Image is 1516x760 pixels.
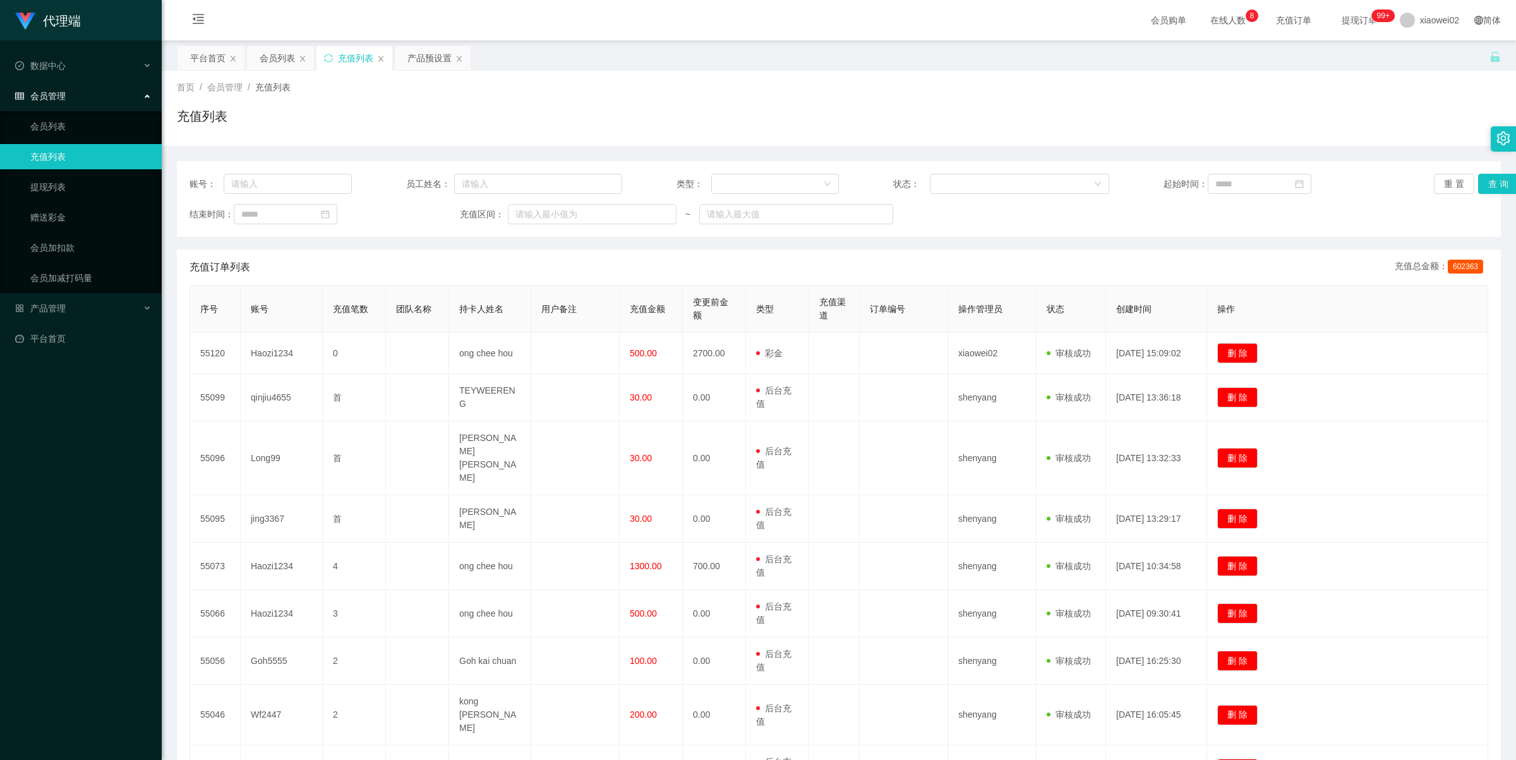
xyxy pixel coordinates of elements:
td: TEYWEERENG [449,374,531,421]
i: 图标: close [377,55,385,63]
a: 提现列表 [30,174,152,200]
span: 用户备注 [541,304,577,314]
i: 图标: down [1094,180,1102,189]
i: 图标: setting [1496,131,1510,145]
span: ~ [677,208,699,221]
td: 55096 [190,421,241,495]
span: 序号 [200,304,218,314]
span: 状态 [1047,304,1064,314]
td: shenyang [948,495,1037,543]
i: 图标: appstore-o [15,304,24,313]
td: 0.00 [683,685,746,745]
td: 首 [323,374,386,421]
td: 55046 [190,685,241,745]
span: 审核成功 [1047,561,1091,571]
span: 员工姓名： [406,178,454,191]
td: Goh kai chuan [449,637,531,685]
input: 请输入 [224,174,352,194]
i: 图标: check-circle-o [15,61,24,70]
td: Goh5555 [241,637,323,685]
span: 充值渠道 [819,297,846,320]
span: 起始时间： [1164,178,1208,191]
td: 0.00 [683,590,746,637]
td: shenyang [948,637,1037,685]
td: 55066 [190,590,241,637]
span: 后台充值 [756,385,791,409]
span: 充值订单列表 [189,260,250,275]
a: 会员列表 [30,114,152,139]
span: 1300.00 [630,561,662,571]
i: 图标: close [455,55,463,63]
i: 图标: menu-fold [177,1,220,41]
span: 账号 [251,304,268,314]
button: 删 除 [1217,343,1258,363]
span: 审核成功 [1047,656,1091,666]
span: 审核成功 [1047,453,1091,463]
td: [DATE] 16:05:45 [1106,685,1207,745]
td: [DATE] 13:36:18 [1106,374,1207,421]
span: 充值订单 [1270,16,1318,25]
span: 会员管理 [207,82,243,92]
p: 8 [1249,9,1254,22]
i: 图标: close [229,55,237,63]
span: 100.00 [630,656,657,666]
td: 0.00 [683,495,746,543]
td: Haozi1234 [241,590,323,637]
a: 会员加扣款 [30,235,152,260]
td: 0.00 [683,637,746,685]
span: 团队名称 [396,304,431,314]
span: 数据中心 [15,61,66,71]
span: 充值金额 [630,304,665,314]
span: 在线人数 [1204,16,1252,25]
span: 后台充值 [756,601,791,625]
input: 请输入最小值为 [508,204,677,224]
td: [DATE] 10:34:58 [1106,543,1207,590]
sup: 8 [1246,9,1258,22]
span: 后台充值 [756,703,791,727]
button: 删 除 [1217,448,1258,468]
span: 创建时间 [1116,304,1152,314]
button: 删 除 [1217,705,1258,725]
span: 30.00 [630,453,652,463]
span: 审核成功 [1047,348,1091,358]
i: 图标: sync [324,54,333,63]
span: 产品管理 [15,303,66,313]
a: 赠送彩金 [30,205,152,230]
span: 后台充值 [756,554,791,577]
td: 55095 [190,495,241,543]
td: shenyang [948,421,1037,495]
input: 请输入最大值 [699,204,893,224]
span: 提现订单 [1335,16,1383,25]
td: qinjiu4655 [241,374,323,421]
span: 账号： [189,178,224,191]
td: Haozi1234 [241,543,323,590]
span: / [200,82,202,92]
span: 结束时间： [189,208,234,221]
td: 55056 [190,637,241,685]
span: 变更前金额 [693,297,728,320]
span: 602363 [1448,260,1483,274]
h1: 代理端 [43,1,81,41]
td: 2700.00 [683,333,746,374]
span: 状态： [893,178,930,191]
td: shenyang [948,590,1037,637]
span: 彩金 [756,348,783,358]
td: Haozi1234 [241,333,323,374]
span: 类型： [677,178,711,191]
a: 图标: dashboard平台首页 [15,326,152,351]
span: 后台充值 [756,507,791,530]
span: 类型 [756,304,774,314]
sup: 1206 [1372,9,1395,22]
span: 审核成功 [1047,709,1091,720]
td: 首 [323,421,386,495]
td: ong chee hou [449,543,531,590]
td: [PERSON_NAME] [PERSON_NAME] [449,421,531,495]
span: / [248,82,250,92]
td: 700.00 [683,543,746,590]
h1: 充值列表 [177,107,227,126]
span: 订单编号 [870,304,905,314]
td: ong chee hou [449,333,531,374]
div: 产品预设置 [407,46,452,70]
td: jing3367 [241,495,323,543]
span: 审核成功 [1047,608,1091,618]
